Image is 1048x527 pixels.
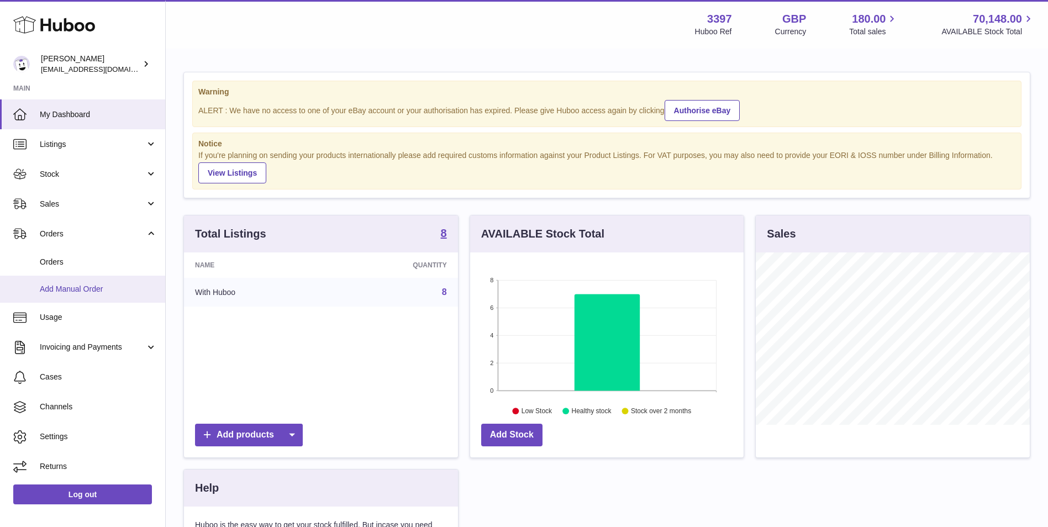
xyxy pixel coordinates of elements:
[195,481,219,496] h3: Help
[13,484,152,504] a: Log out
[40,312,157,323] span: Usage
[490,387,493,394] text: 0
[40,109,157,120] span: My Dashboard
[198,162,266,183] a: View Listings
[442,287,447,297] a: 8
[849,12,898,37] a: 180.00 Total sales
[767,226,796,241] h3: Sales
[490,304,493,311] text: 6
[490,277,493,283] text: 8
[973,12,1022,27] span: 70,148.00
[40,461,157,472] span: Returns
[195,226,266,241] h3: Total Listings
[782,12,806,27] strong: GBP
[184,278,328,307] td: With Huboo
[13,56,30,72] img: sales@canchema.com
[941,12,1035,37] a: 70,148.00 AVAILABLE Stock Total
[490,360,493,366] text: 2
[40,139,145,150] span: Listings
[40,169,145,180] span: Stock
[631,408,691,415] text: Stock over 2 months
[481,226,604,241] h3: AVAILABLE Stock Total
[40,199,145,209] span: Sales
[665,100,740,121] a: Authorise eBay
[481,424,543,446] a: Add Stock
[328,252,457,278] th: Quantity
[195,424,303,446] a: Add products
[40,372,157,382] span: Cases
[571,408,612,415] text: Healthy stock
[40,431,157,442] span: Settings
[441,228,447,239] strong: 8
[40,284,157,294] span: Add Manual Order
[522,408,552,415] text: Low Stock
[707,12,732,27] strong: 3397
[40,229,145,239] span: Orders
[695,27,732,37] div: Huboo Ref
[849,27,898,37] span: Total sales
[852,12,886,27] span: 180.00
[41,54,140,75] div: [PERSON_NAME]
[198,98,1015,121] div: ALERT : We have no access to one of your eBay account or your authorisation has expired. Please g...
[41,65,162,73] span: [EMAIL_ADDRESS][DOMAIN_NAME]
[775,27,807,37] div: Currency
[441,228,447,241] a: 8
[184,252,328,278] th: Name
[198,139,1015,149] strong: Notice
[941,27,1035,37] span: AVAILABLE Stock Total
[40,342,145,352] span: Invoicing and Payments
[198,150,1015,183] div: If you're planning on sending your products internationally please add required customs informati...
[40,257,157,267] span: Orders
[490,332,493,339] text: 4
[198,87,1015,97] strong: Warning
[40,402,157,412] span: Channels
